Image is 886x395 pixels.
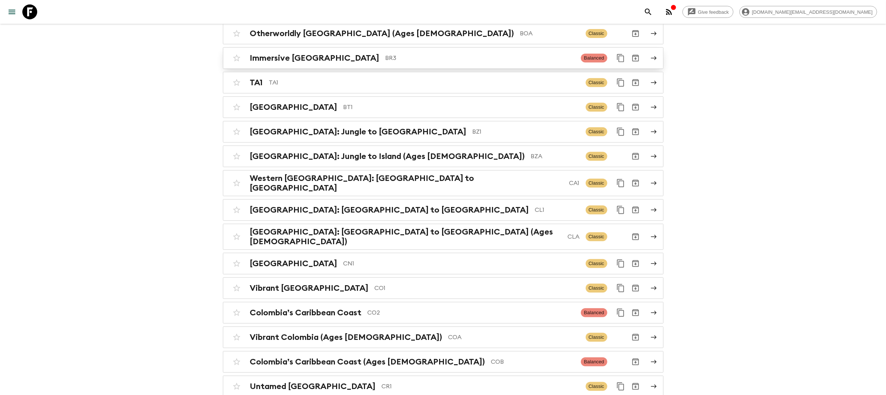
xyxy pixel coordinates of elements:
[343,103,580,112] p: BT1
[250,357,485,367] h2: Colombia’s Caribbean Coast (Ages [DEMOGRAPHIC_DATA])
[250,173,563,193] h2: Western [GEOGRAPHIC_DATA]: [GEOGRAPHIC_DATA] to [GEOGRAPHIC_DATA]
[628,149,643,164] button: Archive
[581,308,607,317] span: Balanced
[269,78,580,87] p: TA1
[628,176,643,191] button: Archive
[250,308,362,318] h2: Colombia’s Caribbean Coast
[586,232,607,241] span: Classic
[250,152,525,161] h2: [GEOGRAPHIC_DATA]: Jungle to Island (Ages [DEMOGRAPHIC_DATA])
[641,4,656,19] button: search adventures
[628,330,643,345] button: Archive
[586,29,607,38] span: Classic
[628,26,643,41] button: Archive
[628,75,643,90] button: Archive
[250,127,467,137] h2: [GEOGRAPHIC_DATA]: Jungle to [GEOGRAPHIC_DATA]
[586,259,607,268] span: Classic
[628,305,643,320] button: Archive
[250,332,442,342] h2: Vibrant Colombia (Ages [DEMOGRAPHIC_DATA])
[491,357,575,366] p: COB
[250,78,263,87] h2: TA1
[586,127,607,136] span: Classic
[748,9,877,15] span: [DOMAIN_NAME][EMAIL_ADDRESS][DOMAIN_NAME]
[223,302,663,324] a: Colombia’s Caribbean CoastCO2BalancedDuplicate for 45-59Archive
[628,203,643,217] button: Archive
[223,47,663,69] a: Immersive [GEOGRAPHIC_DATA]BR3BalancedDuplicate for 45-59Archive
[223,199,663,221] a: [GEOGRAPHIC_DATA]: [GEOGRAPHIC_DATA] to [GEOGRAPHIC_DATA]CL1ClassicDuplicate for 45-59Archive
[250,227,562,246] h2: [GEOGRAPHIC_DATA]: [GEOGRAPHIC_DATA] to [GEOGRAPHIC_DATA] (Ages [DEMOGRAPHIC_DATA])
[628,354,643,369] button: Archive
[628,256,643,271] button: Archive
[628,281,643,296] button: Archive
[569,179,580,188] p: CA1
[628,51,643,66] button: Archive
[386,54,575,63] p: BR3
[223,224,663,250] a: [GEOGRAPHIC_DATA]: [GEOGRAPHIC_DATA] to [GEOGRAPHIC_DATA] (Ages [DEMOGRAPHIC_DATA])CLAClassicArchive
[613,305,628,320] button: Duplicate for 45-59
[520,29,580,38] p: BOA
[223,326,663,348] a: Vibrant Colombia (Ages [DEMOGRAPHIC_DATA])COAClassicArchive
[368,308,575,317] p: CO2
[586,152,607,161] span: Classic
[586,206,607,214] span: Classic
[613,51,628,66] button: Duplicate for 45-59
[628,229,643,244] button: Archive
[586,103,607,112] span: Classic
[739,6,877,18] div: [DOMAIN_NAME][EMAIL_ADDRESS][DOMAIN_NAME]
[4,4,19,19] button: menu
[531,152,580,161] p: BZA
[223,23,663,44] a: Otherworldly [GEOGRAPHIC_DATA] (Ages [DEMOGRAPHIC_DATA])BOAClassicArchive
[568,232,580,241] p: CLA
[613,379,628,394] button: Duplicate for 45-59
[223,96,663,118] a: [GEOGRAPHIC_DATA]BT1ClassicDuplicate for 45-59Archive
[613,176,628,191] button: Duplicate for 45-59
[223,277,663,299] a: Vibrant [GEOGRAPHIC_DATA]CO1ClassicDuplicate for 45-59Archive
[586,78,607,87] span: Classic
[613,203,628,217] button: Duplicate for 45-59
[223,351,663,373] a: Colombia’s Caribbean Coast (Ages [DEMOGRAPHIC_DATA])COBBalancedArchive
[223,253,663,274] a: [GEOGRAPHIC_DATA]CN1ClassicDuplicate for 45-59Archive
[628,100,643,115] button: Archive
[448,333,580,342] p: COA
[581,357,607,366] span: Balanced
[613,281,628,296] button: Duplicate for 45-59
[343,259,580,268] p: CN1
[586,382,607,391] span: Classic
[628,124,643,139] button: Archive
[223,146,663,167] a: [GEOGRAPHIC_DATA]: Jungle to Island (Ages [DEMOGRAPHIC_DATA])BZAClassicArchive
[250,29,514,38] h2: Otherworldly [GEOGRAPHIC_DATA] (Ages [DEMOGRAPHIC_DATA])
[223,170,663,196] a: Western [GEOGRAPHIC_DATA]: [GEOGRAPHIC_DATA] to [GEOGRAPHIC_DATA]CA1ClassicDuplicate for 45-59Arc...
[682,6,733,18] a: Give feedback
[535,206,580,214] p: CL1
[586,179,607,188] span: Classic
[613,100,628,115] button: Duplicate for 45-59
[250,259,338,268] h2: [GEOGRAPHIC_DATA]
[250,205,529,215] h2: [GEOGRAPHIC_DATA]: [GEOGRAPHIC_DATA] to [GEOGRAPHIC_DATA]
[581,54,607,63] span: Balanced
[250,382,376,391] h2: Untamed [GEOGRAPHIC_DATA]
[375,284,580,293] p: CO1
[473,127,580,136] p: BZ1
[250,102,338,112] h2: [GEOGRAPHIC_DATA]
[223,72,663,93] a: TA1TA1ClassicDuplicate for 45-59Archive
[250,283,369,293] h2: Vibrant [GEOGRAPHIC_DATA]
[586,333,607,342] span: Classic
[613,75,628,90] button: Duplicate for 45-59
[694,9,733,15] span: Give feedback
[613,256,628,271] button: Duplicate for 45-59
[382,382,580,391] p: CR1
[586,284,607,293] span: Classic
[250,53,380,63] h2: Immersive [GEOGRAPHIC_DATA]
[628,379,643,394] button: Archive
[223,121,663,143] a: [GEOGRAPHIC_DATA]: Jungle to [GEOGRAPHIC_DATA]BZ1ClassicDuplicate for 45-59Archive
[613,124,628,139] button: Duplicate for 45-59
